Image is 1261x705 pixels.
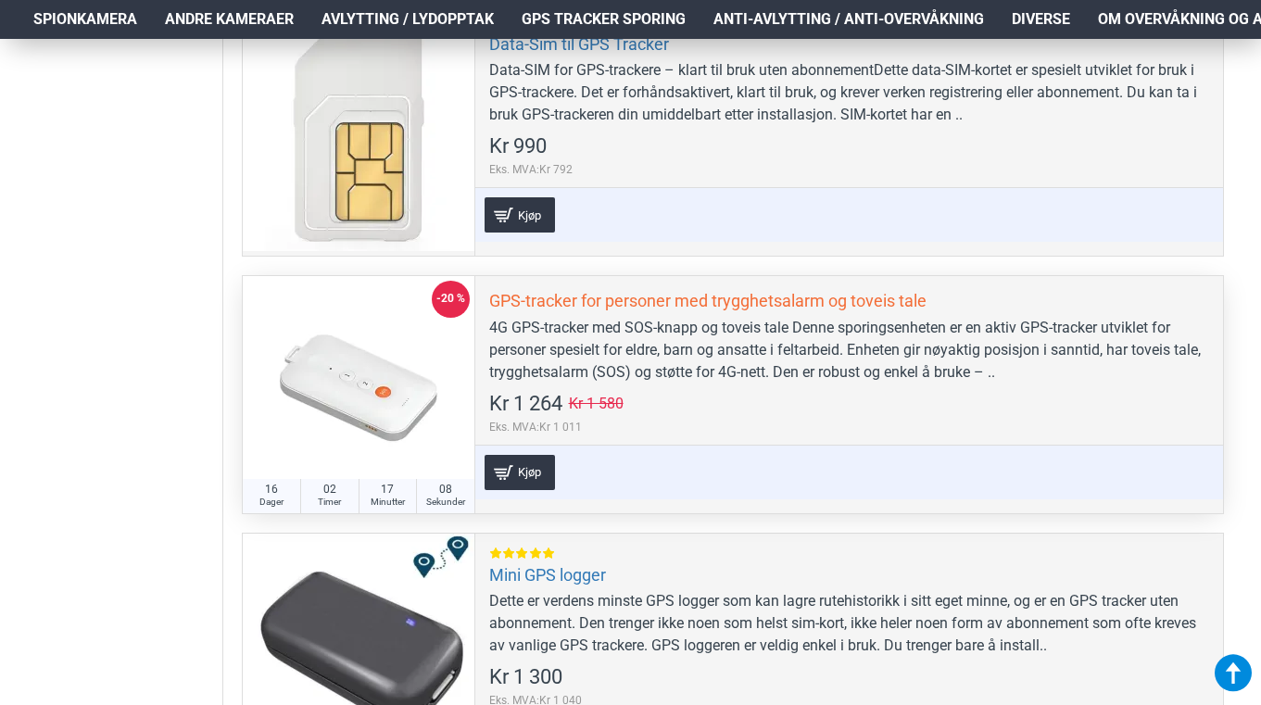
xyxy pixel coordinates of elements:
a: GPS-tracker for personer med trygghetsalarm og toveis tale [243,276,474,508]
a: Mini GPS logger [489,564,606,585]
div: 4G GPS-tracker med SOS-knapp og toveis tale Denne sporingsenheten er en aktiv GPS-tracker utvikle... [489,317,1209,384]
span: Kr 1 580 [569,397,624,411]
span: Avlytting / Lydopptak [322,8,494,31]
span: Kjøp [513,209,546,221]
span: Andre kameraer [165,8,294,31]
span: Kjøp [513,466,546,478]
a: Data-Sim til GPS Tracker [489,33,669,55]
span: Kr 1 264 [489,394,562,414]
span: Diverse [1012,8,1070,31]
span: Kr 1 300 [489,667,562,687]
span: Anti-avlytting / Anti-overvåkning [713,8,984,31]
a: Data-Sim til GPS Tracker [243,19,474,251]
div: Dette er verdens minste GPS logger som kan lagre rutehistorikk i sitt eget minne, og er en GPS tr... [489,590,1209,657]
a: GPS-tracker for personer med trygghetsalarm og toveis tale [489,290,927,311]
span: Spionkamera [33,8,137,31]
div: Data-SIM for GPS-trackere – klart til bruk uten abonnementDette data-SIM-kortet er spesielt utvik... [489,59,1209,126]
span: Eks. MVA:Kr 792 [489,161,573,178]
span: GPS Tracker Sporing [522,8,686,31]
span: Kr 990 [489,136,547,157]
span: Eks. MVA:Kr 1 011 [489,419,624,435]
